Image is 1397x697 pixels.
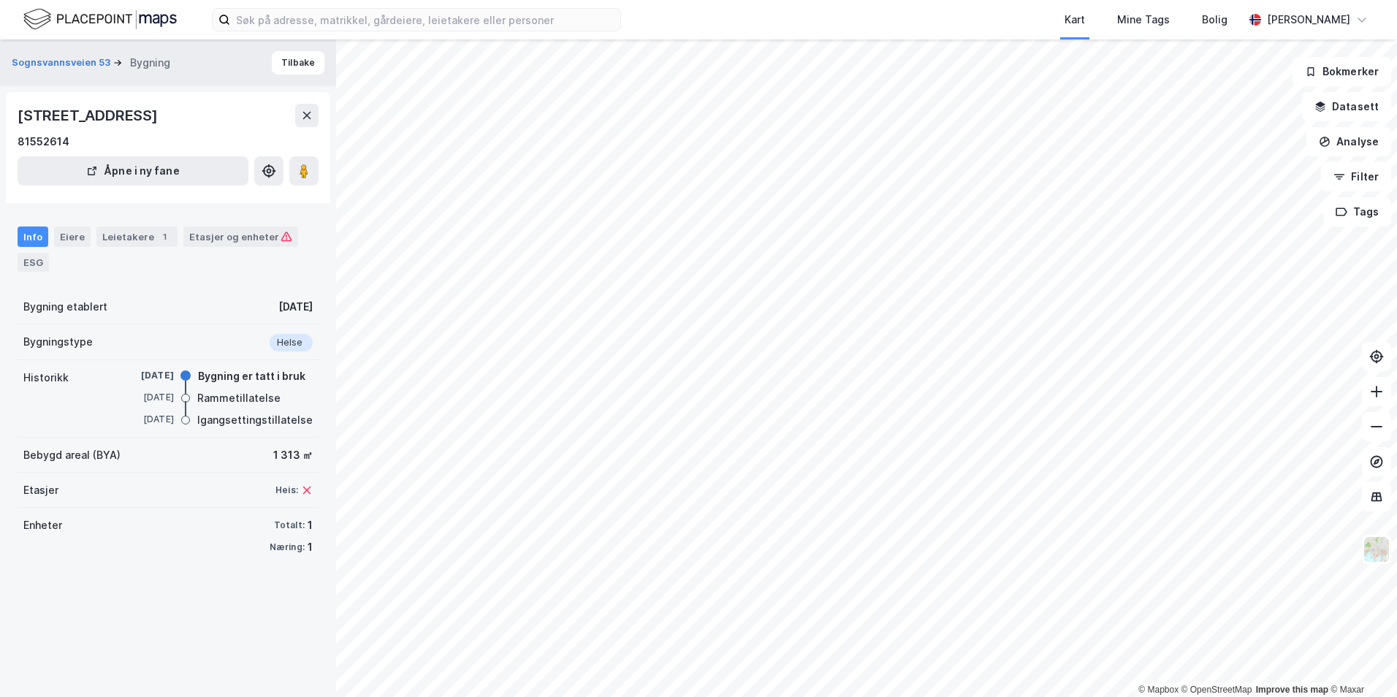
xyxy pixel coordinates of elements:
div: Historikk [23,369,69,386]
div: 1 [157,229,172,244]
div: Bygning etablert [23,298,107,316]
button: Analyse [1306,127,1391,156]
div: [DATE] [115,391,174,404]
button: Bokmerker [1293,57,1391,86]
div: Bygning [130,54,170,72]
div: [DATE] [115,369,174,382]
iframe: Chat Widget [1324,627,1397,697]
button: Tilbake [272,51,324,75]
div: Totalt: [274,519,305,531]
div: Bolig [1202,11,1227,28]
div: Etasjer [23,481,58,499]
div: 1 [308,538,313,556]
div: Bygningstype [23,333,93,351]
div: 1 [308,517,313,534]
div: Heis: [275,484,298,496]
div: ESG [18,253,49,272]
input: Søk på adresse, matrikkel, gårdeiere, leietakere eller personer [230,9,620,31]
div: Leietakere [96,226,178,247]
button: Sognsvannsveien 53 [12,56,113,70]
button: Filter [1321,162,1391,191]
div: [DATE] [115,413,174,426]
div: Enheter [23,517,62,534]
div: [DATE] [278,298,313,316]
div: 1 313 ㎡ [273,446,313,464]
div: Næring: [270,541,305,553]
div: 81552614 [18,133,69,151]
a: Improve this map [1256,685,1328,695]
button: Åpne i ny fane [18,156,248,186]
div: Eiere [54,226,91,247]
div: Kart [1065,11,1085,28]
div: Info [18,226,48,247]
img: logo.f888ab2527a4732fd821a326f86c7f29.svg [23,7,177,32]
div: Igangsettingstillatelse [197,411,313,429]
button: Datasett [1302,92,1391,121]
div: Bebygd areal (BYA) [23,446,121,464]
a: Mapbox [1138,685,1179,695]
div: Rammetillatelse [197,389,281,407]
div: Mine Tags [1117,11,1170,28]
button: Tags [1323,197,1391,226]
img: Z [1363,536,1390,563]
div: [PERSON_NAME] [1267,11,1350,28]
div: Etasjer og enheter [189,230,292,243]
div: Bygning er tatt i bruk [198,367,305,385]
div: [STREET_ADDRESS] [18,104,161,127]
a: OpenStreetMap [1181,685,1252,695]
